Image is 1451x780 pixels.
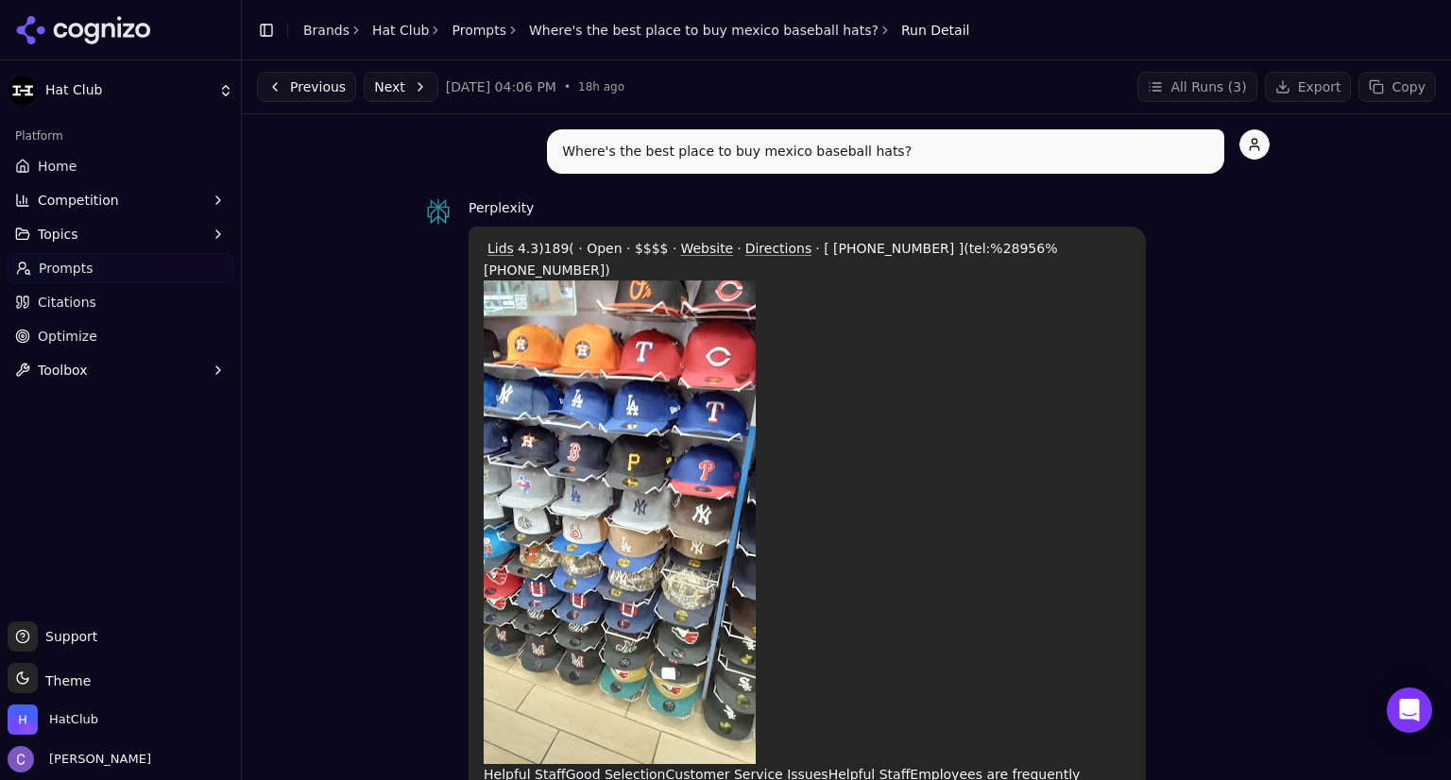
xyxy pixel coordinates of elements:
[38,157,77,176] span: Home
[1265,72,1352,102] button: Export
[8,287,233,317] a: Citations
[446,77,556,96] span: [DATE] 04:06 PM
[372,21,429,40] a: Hat Club
[901,21,970,40] span: Run Detail
[38,361,88,380] span: Toolbox
[303,21,969,40] nav: breadcrumb
[469,200,534,215] span: Perplexity
[364,72,438,102] button: Next
[8,704,98,735] button: Open organization switcher
[8,151,233,181] a: Home
[562,141,1209,162] p: Where's the best place to buy mexico baseball hats?
[8,185,233,215] button: Competition
[38,293,96,312] span: Citations
[1358,72,1436,102] button: Copy
[578,79,624,94] span: 18h ago
[564,79,571,94] span: •
[42,751,151,768] span: [PERSON_NAME]
[8,321,233,351] a: Optimize
[8,219,233,249] button: Topics
[452,21,506,40] a: Prompts
[38,225,78,244] span: Topics
[8,76,38,106] img: Hat Club
[38,327,97,346] span: Optimize
[49,711,98,728] span: HatClub
[487,241,514,256] a: Lids
[38,673,91,688] span: Theme
[38,627,97,646] span: Support
[257,72,356,102] button: Previous
[39,259,94,278] span: Prompts
[303,23,350,38] a: Brands
[8,355,233,385] button: Toolbox
[8,121,233,151] div: Platform
[1387,687,1432,733] div: Open Intercom Messenger
[1137,72,1256,102] button: All Runs (3)
[529,21,879,40] a: Where's the best place to buy mexico baseball hats?
[8,746,34,772] img: Chris Hayes
[8,746,151,772] button: Open user button
[38,191,119,210] span: Competition
[45,82,211,99] span: Hat Club
[8,253,233,283] a: Prompts
[680,241,733,256] a: Website
[745,241,812,256] a: Directions
[8,704,38,735] img: HatClub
